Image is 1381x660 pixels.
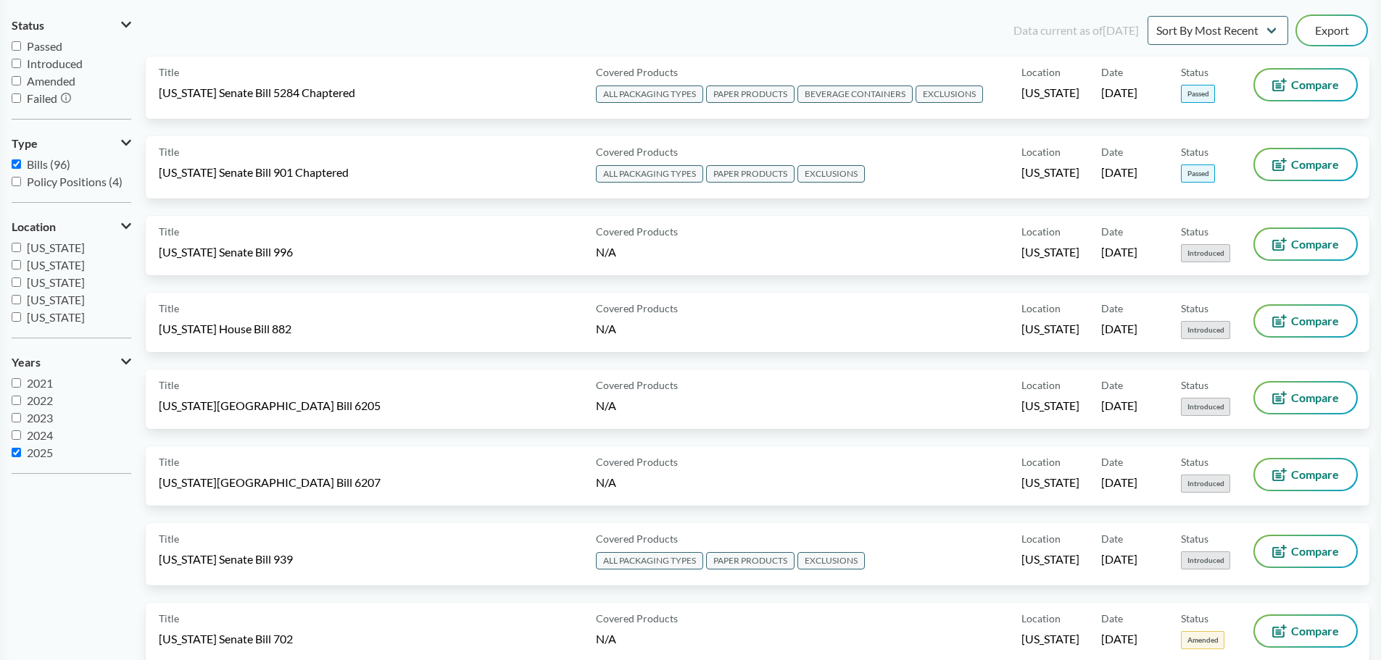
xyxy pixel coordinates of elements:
span: Policy Positions (4) [27,175,123,188]
span: Title [159,531,179,546]
span: 2021 [27,376,53,390]
span: N/A [596,245,616,259]
span: Years [12,356,41,369]
span: Date [1101,301,1123,316]
span: Location [12,220,56,233]
span: Type [12,137,38,150]
span: Status [1181,454,1208,469]
input: 2024 [12,430,21,440]
span: BEVERAGE CONTAINERS [797,85,913,103]
span: N/A [596,398,616,412]
button: Type [12,131,131,156]
span: Title [159,224,179,239]
input: [US_STATE] [12,260,21,270]
span: [US_STATE][GEOGRAPHIC_DATA] Bill 6205 [159,398,381,414]
span: [DATE] [1101,631,1137,647]
span: Date [1101,454,1123,469]
span: Introduced [1181,475,1230,493]
span: Compare [1291,546,1339,557]
span: Status [1181,224,1208,239]
span: EXCLUSIONS [916,85,983,103]
span: [US_STATE] [1021,164,1079,180]
span: Date [1101,611,1123,626]
span: Covered Products [596,377,678,393]
input: 2025 [12,448,21,457]
span: 2022 [27,393,53,407]
input: Failed [12,93,21,103]
input: [US_STATE] [12,312,21,322]
span: Covered Products [596,454,678,469]
input: Bills (96) [12,159,21,169]
span: [US_STATE] Senate Bill 702 [159,631,293,647]
input: 2023 [12,413,21,422]
span: Compare [1291,392,1339,404]
span: Passed [27,39,62,53]
span: Compare [1291,79,1339,91]
input: Amended [12,76,21,85]
input: Introduced [12,59,21,68]
span: Bills (96) [27,157,70,171]
span: [US_STATE] [1021,551,1079,567]
span: N/A [596,475,616,489]
button: Compare [1255,536,1356,567]
span: Compare [1291,315,1339,327]
input: [US_STATE] [12,277,21,287]
span: [US_STATE] [27,310,85,324]
span: Status [1181,377,1208,393]
input: [US_STATE] [12,295,21,304]
span: Status [1181,64,1208,80]
button: Export [1297,16,1367,45]
span: Amended [1181,631,1224,649]
span: Introduced [27,57,83,70]
span: [US_STATE] [1021,475,1079,490]
span: [US_STATE] Senate Bill 901 Chaptered [159,164,349,180]
span: Covered Products [596,301,678,316]
button: Compare [1255,149,1356,180]
span: Introduced [1181,244,1230,262]
span: Amended [27,74,75,88]
span: Failed [27,91,57,105]
span: [US_STATE] [27,241,85,254]
span: EXCLUSIONS [797,552,865,569]
span: [DATE] [1101,164,1137,180]
span: ALL PACKAGING TYPES [596,85,703,103]
span: Location [1021,144,1061,159]
span: ALL PACKAGING TYPES [596,165,703,183]
input: 2022 [12,396,21,405]
span: [US_STATE] [27,258,85,272]
span: PAPER PRODUCTS [706,85,795,103]
span: [US_STATE] House Bill 882 [159,321,291,337]
span: [DATE] [1101,321,1137,337]
span: Location [1021,611,1061,626]
input: 2021 [12,378,21,388]
span: Status [1181,531,1208,546]
span: [US_STATE] [1021,321,1079,337]
span: Compare [1291,469,1339,480]
span: [US_STATE] [1021,398,1079,414]
input: Policy Positions (4) [12,177,21,186]
button: Location [12,214,131,239]
span: Location [1021,454,1061,469]
span: [US_STATE] [27,293,85,306]
span: Title [159,144,179,159]
button: Compare [1255,616,1356,646]
span: [DATE] [1101,85,1137,101]
span: Location [1021,224,1061,239]
span: [US_STATE] [1021,244,1079,260]
span: Date [1101,144,1123,159]
span: [US_STATE] Senate Bill 5284 Chaptered [159,85,355,101]
span: N/A [596,322,616,335]
span: Status [1181,301,1208,316]
span: Title [159,377,179,393]
span: Introduced [1181,321,1230,339]
span: Title [159,454,179,469]
span: Compare [1291,159,1339,170]
span: 2024 [27,428,53,442]
span: 2023 [27,411,53,425]
span: Covered Products [596,144,678,159]
span: [DATE] [1101,244,1137,260]
span: [US_STATE] [1021,631,1079,647]
span: Compare [1291,238,1339,250]
button: Compare [1255,459,1356,490]
button: Compare [1255,70,1356,100]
